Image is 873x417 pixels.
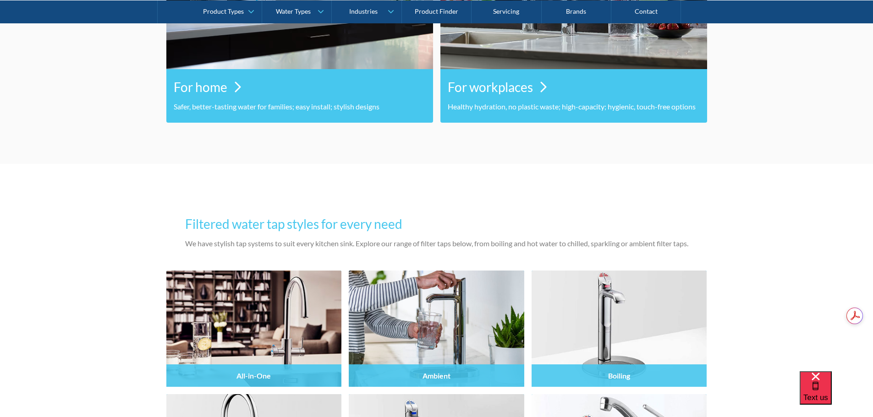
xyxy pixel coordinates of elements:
p: We have stylish tap systems to suit every kitchen sink. Explore our range of filter taps below, f... [185,238,688,249]
iframe: podium webchat widget bubble [800,371,873,417]
img: Filtered Water Taps [532,271,707,387]
a: All-in-One [166,271,342,387]
h3: Filtered water tap styles for every need [185,214,688,233]
p: Healthy hydration, no plastic waste; high-capacity; hygienic, touch-free options [448,101,700,112]
h4: All-in-One [236,371,271,380]
div: Water Types [276,7,311,15]
h3: For home [174,77,227,97]
h3: For workplaces [448,77,533,97]
img: Filtered Water Taps [166,271,342,387]
p: Safer, better-tasting water for families; easy install; stylish designs [174,101,426,112]
h4: Boiling [608,371,630,380]
a: Ambient [349,271,524,387]
div: Industries [349,7,378,15]
div: Product Types [203,7,244,15]
h4: Ambient [423,371,450,380]
a: Boiling [532,271,707,387]
img: Filtered Water Taps [349,271,524,387]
